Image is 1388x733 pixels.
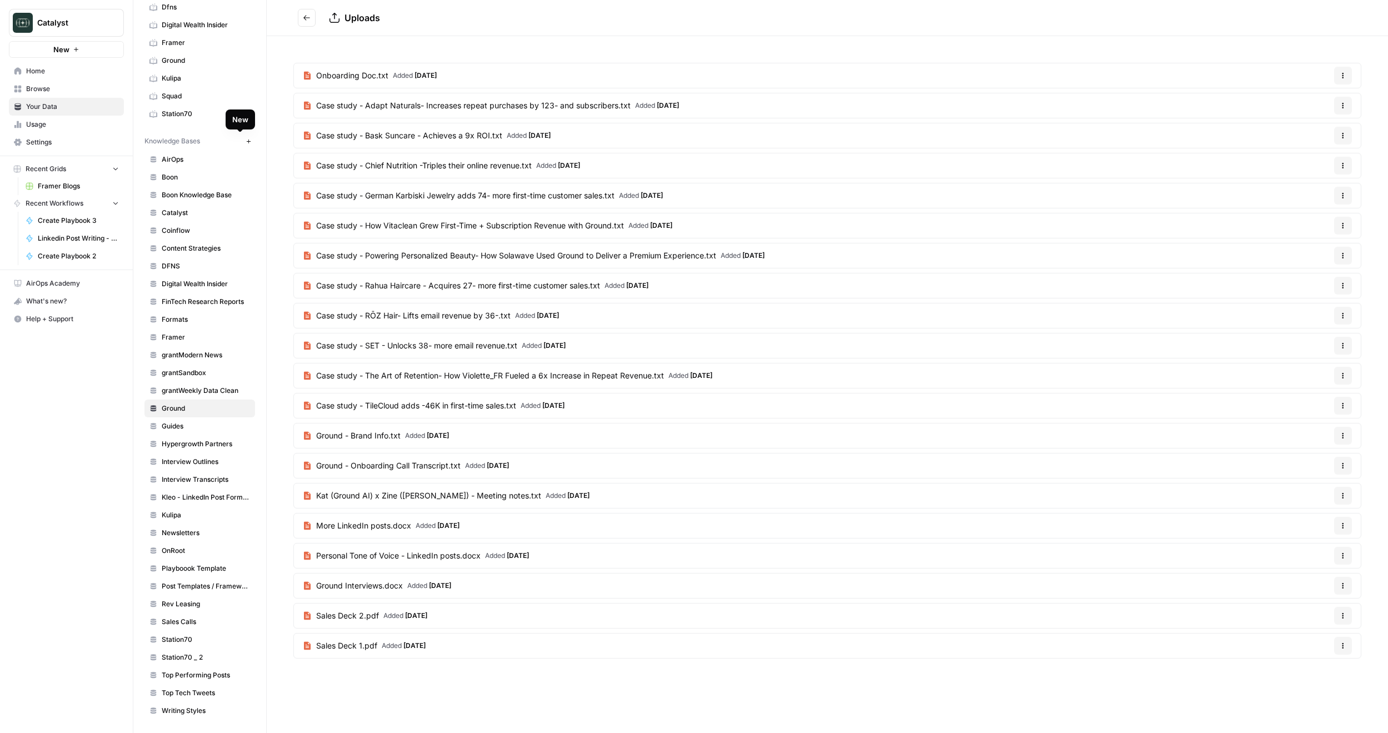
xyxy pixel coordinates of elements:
[316,430,401,441] span: Ground - Brand Info.txt
[162,56,250,66] span: Ground
[721,251,765,261] span: Added
[37,17,104,28] span: Catalyst
[144,435,255,453] a: Hypergrowth Partners
[144,506,255,524] a: Kulipa
[294,543,538,568] a: Personal Tone of Voice - LinkedIn posts.docxAdded [DATE]
[162,386,250,396] span: grantWeekly Data Clean
[316,280,600,291] span: Case study - Rahua Haircare - Acquires 27- more first-time customer sales.txt
[144,151,255,168] a: AirOps
[144,684,255,702] a: Top Tech Tweets
[162,475,250,485] span: Interview Transcripts
[162,20,250,30] span: Digital Wealth Insider
[294,453,518,478] a: Ground - Onboarding Call Transcript.txtAdded [DATE]
[162,109,250,119] span: Station70
[294,604,436,628] a: Sales Deck 2.pdfAdded [DATE]
[38,216,119,226] span: Create Playbook 3
[144,453,255,471] a: Interview Outlines
[465,461,509,471] span: Added
[162,403,250,413] span: Ground
[383,611,427,621] span: Added
[162,91,250,101] span: Squad
[144,69,255,87] a: Kulipa
[9,9,124,37] button: Workspace: Catalyst
[144,649,255,666] a: Station70 _ 2
[628,221,672,231] span: Added
[26,164,66,174] span: Recent Grids
[546,491,590,501] span: Added
[427,431,449,440] span: [DATE]
[26,137,119,147] span: Settings
[635,101,679,111] span: Added
[162,688,250,698] span: Top Tech Tweets
[144,577,255,595] a: Post Templates / Framework
[162,617,250,627] span: Sales Calls
[53,44,69,55] span: New
[294,333,575,358] a: Case study - SET - Unlocks 38- more email revenue.txtAdded [DATE]
[403,641,426,650] span: [DATE]
[144,311,255,328] a: Formats
[162,38,250,48] span: Framer
[162,510,250,520] span: Kulipa
[144,613,255,631] a: Sales Calls
[162,208,250,218] span: Catalyst
[162,581,250,591] span: Post Templates / Framework
[668,371,712,381] span: Added
[144,560,255,577] a: Playboook Template
[144,595,255,613] a: Rev Leasing
[316,190,615,201] span: Case study - German Karbiski Jewelry adds 74- more first-time customer sales.txt
[162,279,250,289] span: Digital Wealth Insider
[162,261,250,271] span: DFNS
[294,63,446,88] a: Onboarding Doc.txtAdded [DATE]
[144,382,255,400] a: grantWeekly Data Clean
[144,87,255,105] a: Squad
[487,461,509,470] span: [DATE]
[162,226,250,236] span: Coinflow
[144,400,255,417] a: Ground
[26,198,83,208] span: Recent Workflows
[298,9,316,27] button: Go back
[522,341,566,351] span: Added
[162,670,250,680] span: Top Performing Posts
[144,346,255,364] a: grantModern News
[316,400,516,411] span: Case study - TileCloud adds -46K in first-time sales.txt
[437,521,460,530] span: [DATE]
[429,581,451,590] span: [DATE]
[542,401,565,410] span: [DATE]
[21,247,124,265] a: Create Playbook 2
[162,457,250,467] span: Interview Outlines
[38,181,119,191] span: Framer Blogs
[405,611,427,620] span: [DATE]
[316,640,377,651] span: Sales Deck 1.pdf
[144,702,255,720] a: Writing Styles
[9,275,124,292] a: AirOps Academy
[294,93,688,118] a: Case study - Adapt Naturals- Increases repeat purchases by 123- and subscribers.txtAdded [DATE]
[344,12,380,23] span: Uploads
[558,161,580,169] span: [DATE]
[393,71,437,81] span: Added
[9,80,124,98] a: Browse
[619,191,663,201] span: Added
[536,161,580,171] span: Added
[144,186,255,204] a: Boon Knowledge Base
[405,431,449,441] span: Added
[162,706,250,716] span: Writing Styles
[144,488,255,506] a: Kleo - LinkedIn Post Formats
[162,528,250,538] span: Newsletters
[162,350,250,360] span: grantModern News
[9,133,124,151] a: Settings
[316,490,541,501] span: Kat (Ground AI) x Zine ([PERSON_NAME]) - Meeting notes.txt
[507,551,529,560] span: [DATE]
[144,364,255,382] a: grantSandbox
[605,281,648,291] span: Added
[416,521,460,531] span: Added
[316,220,624,231] span: Case study - How Vitaclean Grew First-Time + Subscription Revenue with Ground.txt
[38,251,119,261] span: Create Playbook 2
[9,98,124,116] a: Your Data
[144,275,255,293] a: Digital Wealth Insider
[26,314,119,324] span: Help + Support
[144,471,255,488] a: Interview Transcripts
[144,204,255,222] a: Catalyst
[294,303,568,328] a: Case study - RŌZ Hair- Lifts email revenue by 36-.txtAdded [DATE]
[294,483,598,508] a: Kat (Ground AI) x Zine ([PERSON_NAME]) - Meeting notes.txtAdded [DATE]
[26,84,119,94] span: Browse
